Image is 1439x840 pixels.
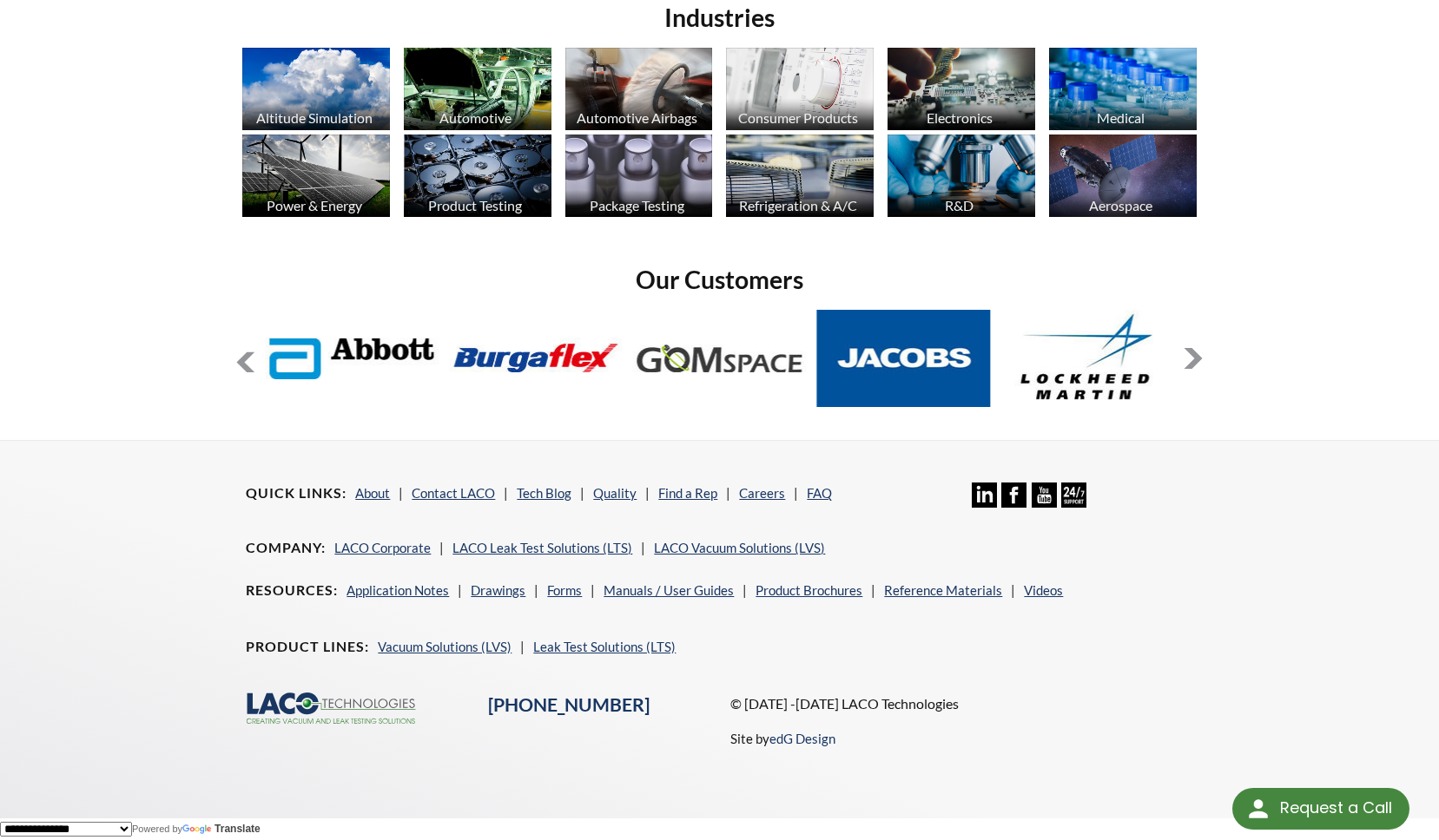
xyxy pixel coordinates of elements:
[885,197,1033,213] div: R&D
[816,310,990,407] img: Jacobs.jpg
[1061,482,1086,508] img: 24/7 Support Icon
[1232,788,1409,830] div: Request a Call
[658,485,717,501] a: Find a Rep
[565,48,713,135] a: Automotive Airbags
[246,484,347,502] h4: Quick Links
[1000,310,1174,407] img: Lockheed-Martin.jpg
[885,109,1033,126] div: Electronics
[807,485,832,501] a: FAQ
[517,485,571,501] a: Tech Blog
[769,731,835,746] a: edG Design
[246,638,369,656] h4: Product Lines
[235,2,1203,34] h2: Industries
[1244,795,1272,823] img: round button
[488,693,650,716] a: [PHONE_NUMBER]
[404,135,551,217] img: industry_ProductTesting_670x376.jpg
[242,48,390,130] img: industry_AltitudeSim_670x376.jpg
[347,582,449,598] a: Application Notes
[739,485,785,501] a: Careers
[730,728,835,749] p: Site by
[888,135,1035,217] img: industry_R_D_670x376.jpg
[563,197,711,213] div: Package Testing
[378,639,512,654] a: Vacuum Solutions (LVS)
[240,197,388,213] div: Power & Energy
[452,540,632,555] a: LACO Leak Test Solutions (LTS)
[235,264,1203,296] h2: Our Customers
[888,48,1035,130] img: industry_Electronics_670x376.jpg
[726,135,874,222] a: Refrigeration & A/C
[563,109,711,126] div: Automotive Airbags
[1061,495,1086,510] a: 24/7 Support
[471,582,525,598] a: Drawings
[404,48,551,135] a: Automotive
[726,48,874,135] a: Consumer Products
[884,582,1002,598] a: Reference Materials
[182,824,215,836] img: Google Translate
[242,135,390,222] a: Power & Energy
[1049,48,1197,130] img: industry_Medical_670x376.jpg
[726,48,874,130] img: industry_Consumer_670x376.jpg
[355,485,390,501] a: About
[547,582,582,598] a: Forms
[1024,582,1063,598] a: Videos
[182,823,261,835] a: Translate
[565,48,713,130] img: industry_Auto-Airbag_670x376.jpg
[1049,135,1197,217] img: Artboard_1.jpg
[726,135,874,217] img: industry_HVAC_670x376.jpg
[723,109,872,126] div: Consumer Products
[401,197,550,213] div: Product Testing
[404,135,551,222] a: Product Testing
[246,581,338,600] h4: Resources
[1049,48,1197,135] a: Medical
[1280,788,1392,828] div: Request a Call
[1046,109,1195,126] div: Medical
[449,310,623,407] img: Burgaflex.jpg
[265,310,439,407] img: Abbott-Labs.jpg
[565,135,713,217] img: industry_Package_670x376.jpg
[565,135,713,222] a: Package Testing
[604,582,734,598] a: Manuals / User Guides
[404,48,551,130] img: industry_Automotive_670x376.jpg
[1046,197,1195,213] div: Aerospace
[633,310,807,407] img: GOM-Space.jpg
[246,539,326,557] h4: Company
[401,109,550,126] div: Automotive
[723,197,872,213] div: Refrigeration & A/C
[242,48,390,135] a: Altitude Simulation
[654,540,825,555] a: LACO Vacuum Solutions (LVS)
[242,135,390,217] img: industry_Power-2_670x376.jpg
[334,540,431,555] a: LACO Corporate
[593,485,637,501] a: Quality
[240,109,388,126] div: Altitude Simulation
[888,135,1035,222] a: R&D
[888,48,1035,135] a: Electronics
[730,692,1193,715] p: © [DATE] -[DATE] LACO Technologies
[1049,135,1197,222] a: Aerospace
[412,485,495,501] a: Contact LACO
[533,639,676,654] a: Leak Test Solutions (LTS)
[756,582,862,598] a: Product Brochures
